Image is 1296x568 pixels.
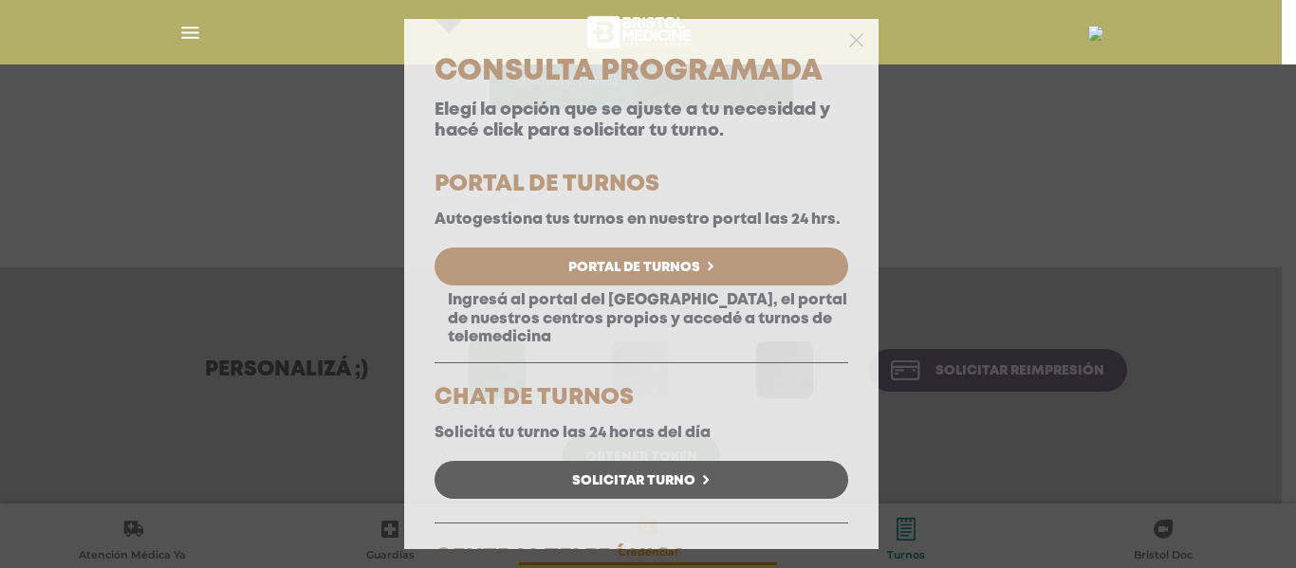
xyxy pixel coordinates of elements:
[435,211,848,229] p: Autogestiona tus turnos en nuestro portal las 24 hrs.
[435,461,848,499] a: Solicitar Turno
[572,474,695,487] span: Solicitar Turno
[435,291,848,346] p: Ingresá al portal del [GEOGRAPHIC_DATA], el portal de nuestros centros propios y accedé a turnos ...
[435,174,848,196] h5: PORTAL DE TURNOS
[568,261,700,274] span: Portal de Turnos
[435,101,848,141] p: Elegí la opción que se ajuste a tu necesidad y hacé click para solicitar tu turno.
[435,387,848,410] h5: CHAT DE TURNOS
[435,424,848,442] p: Solicitá tu turno las 24 horas del día
[435,59,823,84] span: Consulta Programada
[435,247,848,285] a: Portal de Turnos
